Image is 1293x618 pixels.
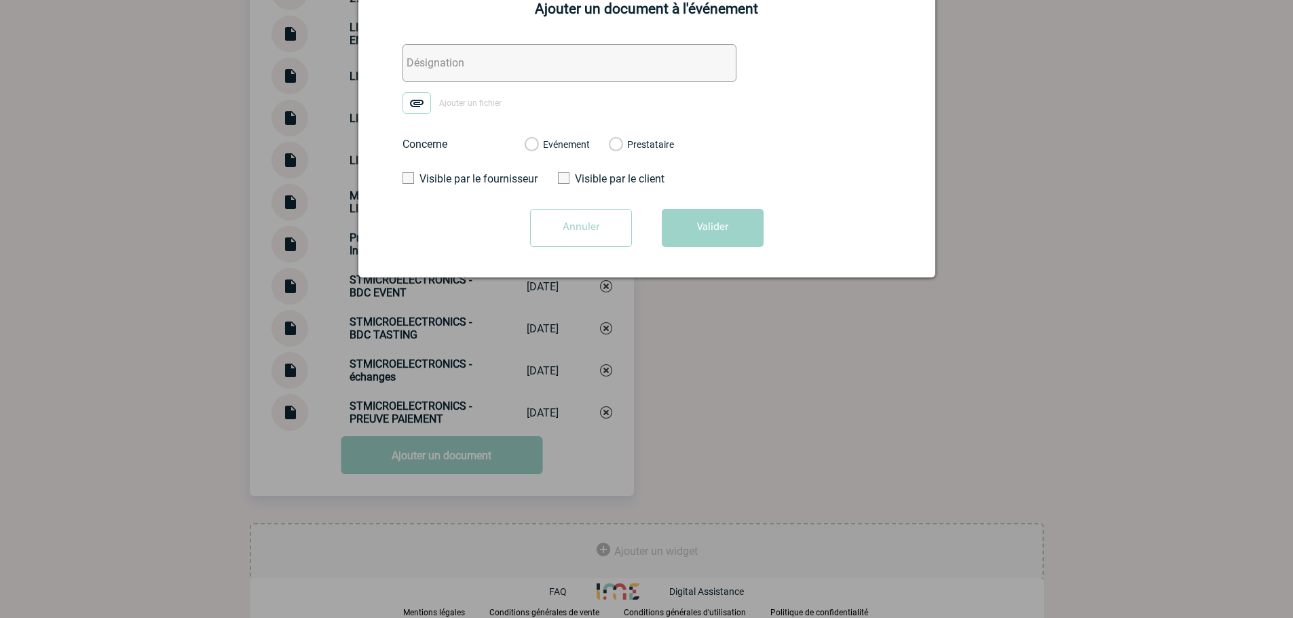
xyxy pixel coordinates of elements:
[375,1,918,17] h2: Ajouter un document à l'événement
[609,139,622,151] label: Prestataire
[402,138,511,151] label: Concerne
[525,139,538,151] label: Evénement
[402,172,528,185] label: Visible par le fournisseur
[662,209,764,247] button: Valider
[439,98,502,108] span: Ajouter un fichier
[530,209,632,247] input: Annuler
[402,44,736,82] input: Désignation
[558,172,683,185] label: Visible par le client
